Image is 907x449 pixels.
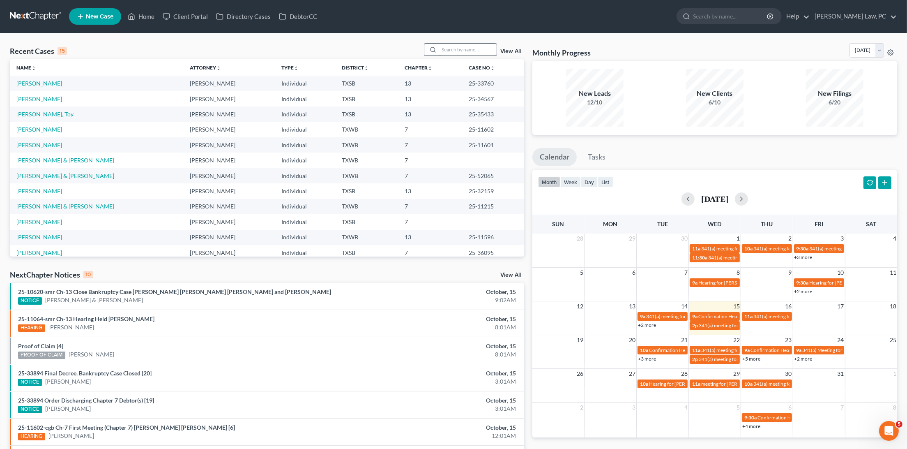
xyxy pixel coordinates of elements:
td: Individual [275,76,335,91]
div: PROOF OF CLAIM [18,352,65,359]
a: [PERSON_NAME] [16,249,62,256]
td: 13 [398,106,462,122]
h2: [DATE] [701,194,728,203]
span: 5 [736,403,741,412]
span: Confirmation hearing for [PERSON_NAME] & [PERSON_NAME] [757,414,894,421]
span: Confirmation Hearing for [PERSON_NAME] [750,347,845,353]
span: 19 [576,335,584,345]
a: 25-10620-smr Ch-13 Close Bankruptcy Case [PERSON_NAME] [PERSON_NAME] [PERSON_NAME] and [PERSON_NAME] [18,288,331,295]
div: 15 [58,47,67,55]
a: View All [500,272,521,278]
div: NOTICE [18,297,42,305]
a: +2 more [638,322,656,328]
span: Thu [761,220,773,227]
span: 8 [892,403,897,412]
i: unfold_more [294,66,299,71]
span: 341(a) meeting for [PERSON_NAME] & [PERSON_NAME] [753,313,876,319]
span: Fri [815,220,823,227]
i: unfold_more [31,66,36,71]
span: 7 [684,268,688,278]
span: 31 [837,369,845,379]
span: 21 [680,335,688,345]
span: 9a [692,280,698,286]
span: 1 [892,369,897,379]
a: Proof of Claim [4] [18,343,63,349]
td: 25-11602 [463,122,524,137]
a: Help [782,9,810,24]
td: 7 [398,245,462,260]
span: Wed [708,220,721,227]
td: TXWB [335,137,398,153]
span: 28 [576,234,584,243]
div: HEARING [18,324,45,332]
span: 341(a) meeting for [PERSON_NAME] [646,313,725,319]
td: [PERSON_NAME] [183,230,275,245]
span: 28 [680,369,688,379]
a: [PERSON_NAME] [45,405,91,413]
a: [PERSON_NAME] [45,377,91,386]
td: 13 [398,183,462,199]
td: [PERSON_NAME] [183,199,275,214]
div: 6/10 [686,98,744,106]
td: TXSB [335,106,398,122]
td: Individual [275,106,335,122]
td: 25-34567 [463,91,524,106]
td: [PERSON_NAME] [183,183,275,199]
span: 2p [692,356,698,362]
a: DebtorCC [275,9,321,24]
td: TXWB [335,153,398,168]
span: 11a [692,245,700,252]
button: day [581,176,598,187]
td: TXSB [335,245,398,260]
a: 25-11602-cgb Ch-7 First Meeting (Chapter 7) [PERSON_NAME] [PERSON_NAME] [6] [18,424,235,431]
button: month [538,176,560,187]
a: Directory Cases [212,9,275,24]
a: [PERSON_NAME] [48,323,94,331]
div: October, 15 [355,369,516,377]
a: Chapterunfold_more [405,65,433,71]
span: 341(a) meeting for Toy [PERSON_NAME] [699,356,787,362]
span: 11:30a [692,255,707,261]
td: [PERSON_NAME] [183,245,275,260]
i: unfold_more [216,66,221,71]
a: [PERSON_NAME] & [PERSON_NAME] [16,157,114,164]
span: 341(a) meeting for [PERSON_NAME] [701,245,780,252]
a: Home [124,9,159,24]
div: 9:02AM [355,296,516,304]
div: HEARING [18,433,45,440]
a: [PERSON_NAME] [48,432,94,440]
span: 9a [640,313,645,319]
td: 13 [398,91,462,106]
span: 11a [692,381,700,387]
td: TXWB [335,168,398,183]
span: 11 [889,268,897,278]
input: Search by name... [693,9,768,24]
span: 13 [628,301,636,311]
a: Districtunfold_more [342,65,369,71]
span: 25 [889,335,897,345]
div: October, 15 [355,315,516,323]
span: 10a [744,245,753,252]
span: 5 [896,421,902,428]
td: 25-11596 [463,230,524,245]
td: [PERSON_NAME] [183,122,275,137]
i: unfold_more [490,66,495,71]
span: 9a [692,313,698,319]
div: 8:01AM [355,323,516,331]
span: 20 [628,335,636,345]
div: October, 15 [355,396,516,405]
div: 12/10 [566,98,624,106]
span: Mon [603,220,617,227]
span: 341(a) meeting for [PERSON_NAME] [753,381,833,387]
td: TXSB [335,214,398,229]
span: 9a [797,347,802,353]
span: 10 [837,268,845,278]
span: 4 [892,234,897,243]
span: 9:30a [797,280,809,286]
td: TXWB [335,122,398,137]
a: +2 more [794,356,813,362]
span: 2 [788,234,793,243]
span: 341(a) meeting for [PERSON_NAME] & [PERSON_NAME] [753,245,876,252]
span: 29 [732,369,741,379]
span: 341(a) meeting for [PERSON_NAME] & [PERSON_NAME] [699,322,822,329]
